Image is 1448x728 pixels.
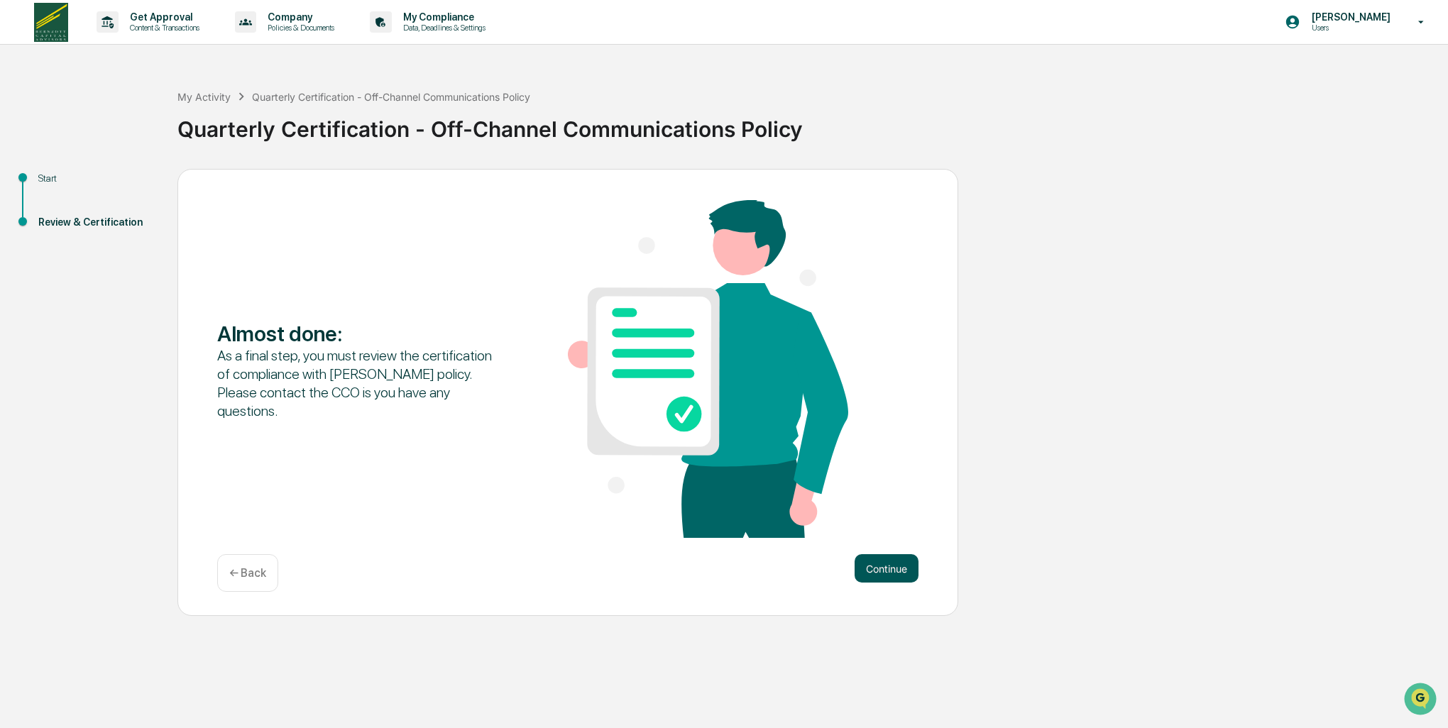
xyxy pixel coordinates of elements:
img: Almost done [568,200,848,538]
div: Review & Certification [38,215,155,230]
p: Content & Transactions [119,23,207,33]
p: Get Approval [119,11,207,23]
span: Attestations [117,179,176,193]
p: How can we help? [14,30,258,53]
p: Company [256,11,341,23]
span: Pylon [141,241,172,251]
div: 🔎 [14,207,26,219]
a: 🗄️Attestations [97,173,182,199]
button: Start new chat [241,113,258,130]
div: Start [38,171,155,186]
a: 🖐️Preclearance [9,173,97,199]
div: Almost done : [217,321,498,346]
div: We're available if you need us! [48,123,180,134]
p: Policies & Documents [256,23,341,33]
p: ← Back [229,566,266,580]
p: My Compliance [392,11,493,23]
iframe: Open customer support [1403,681,1441,719]
span: Data Lookup [28,206,89,220]
img: logo [34,3,68,42]
div: As a final step, you must review the certification of compliance with [PERSON_NAME] policy. Pleas... [217,346,498,420]
a: Powered byPylon [100,240,172,251]
img: 1746055101610-c473b297-6a78-478c-a979-82029cc54cd1 [14,109,40,134]
div: Start new chat [48,109,233,123]
div: 🖐️ [14,180,26,192]
p: Data, Deadlines & Settings [392,23,493,33]
span: Preclearance [28,179,92,193]
div: 🗄️ [103,180,114,192]
a: 🔎Data Lookup [9,200,95,226]
button: Continue [855,554,918,583]
p: Users [1300,23,1398,33]
p: [PERSON_NAME] [1300,11,1398,23]
div: Quarterly Certification - Off-Channel Communications Policy [177,105,1441,142]
div: My Activity [177,91,231,103]
div: Quarterly Certification - Off-Channel Communications Policy [252,91,530,103]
